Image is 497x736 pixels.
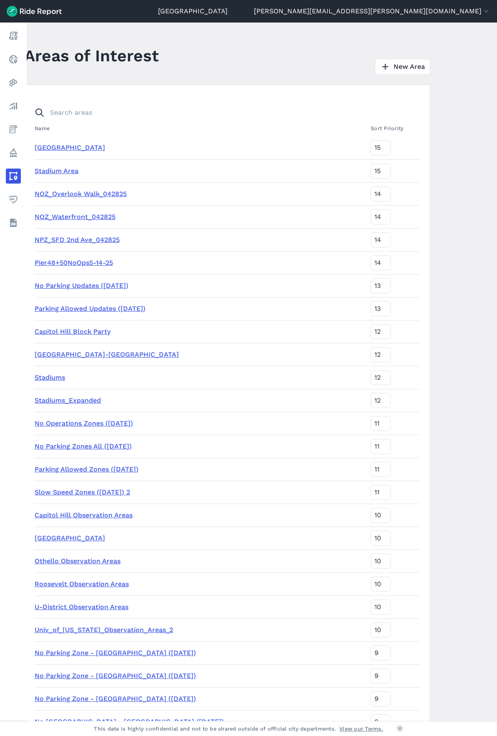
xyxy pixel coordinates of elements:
a: Stadiums_Expanded [35,396,101,404]
a: Health [6,192,21,207]
a: Stadium Area [35,167,78,175]
a: Capitol Hill Observation Areas [35,511,133,519]
a: Capitol Hill Block Party [35,328,110,335]
a: Fees [6,122,21,137]
a: U-District Observation Areas [35,603,128,611]
a: Areas [6,169,21,184]
img: Ride Report [7,6,62,17]
a: Realtime [6,52,21,67]
button: [PERSON_NAME][EMAIL_ADDRESS][PERSON_NAME][DOMAIN_NAME] [254,6,490,16]
a: Stadiums [35,373,65,381]
h1: Areas of Interest [24,44,159,67]
a: New Area [375,59,430,75]
a: [GEOGRAPHIC_DATA] [158,6,228,16]
th: Name [35,120,367,136]
a: NOZ_Waterfront_042825 [35,213,115,221]
a: Othello Observation Areas [35,557,120,565]
a: Datasets [6,215,21,230]
a: No Parking Zones All ([DATE]) [35,442,132,450]
a: View our Terms. [339,725,383,733]
a: No Parking Zone - [GEOGRAPHIC_DATA] ([DATE]) [35,649,196,657]
a: Analyze [6,98,21,113]
a: [GEOGRAPHIC_DATA] [35,534,105,542]
a: No [GEOGRAPHIC_DATA] - [GEOGRAPHIC_DATA] ([DATE]) [35,718,224,726]
a: Heatmaps [6,75,21,90]
a: Pier48+50NoOps5-14-25 [35,259,113,267]
a: NOZ_Overlook Walk_042825 [35,190,127,198]
a: NPZ_SFD 2nd Ave_042825 [35,236,120,244]
a: No Parking Zone - [GEOGRAPHIC_DATA] ([DATE]) [35,695,196,703]
a: No Operations Zones ([DATE]) [35,419,133,427]
a: Parking Allowed Updates ([DATE]) [35,305,146,313]
a: Slow Speed Zones ([DATE]) 2 [35,488,130,496]
a: [GEOGRAPHIC_DATA]-[GEOGRAPHIC_DATA] [35,350,179,358]
a: [GEOGRAPHIC_DATA] [35,144,105,151]
th: Sort Priority [367,120,420,136]
a: Roosevelt Observation Areas [35,580,129,588]
a: No Parking Updates ([DATE]) [35,282,128,290]
a: Report [6,28,21,43]
a: Policy [6,145,21,160]
a: No Parking Zone - [GEOGRAPHIC_DATA] ([DATE]) [35,672,196,680]
a: Parking Allowed Zones ([DATE]) [35,465,138,473]
a: Univ_of_[US_STATE]_Observation_Areas_2 [35,626,173,634]
input: Search areas [30,105,415,120]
